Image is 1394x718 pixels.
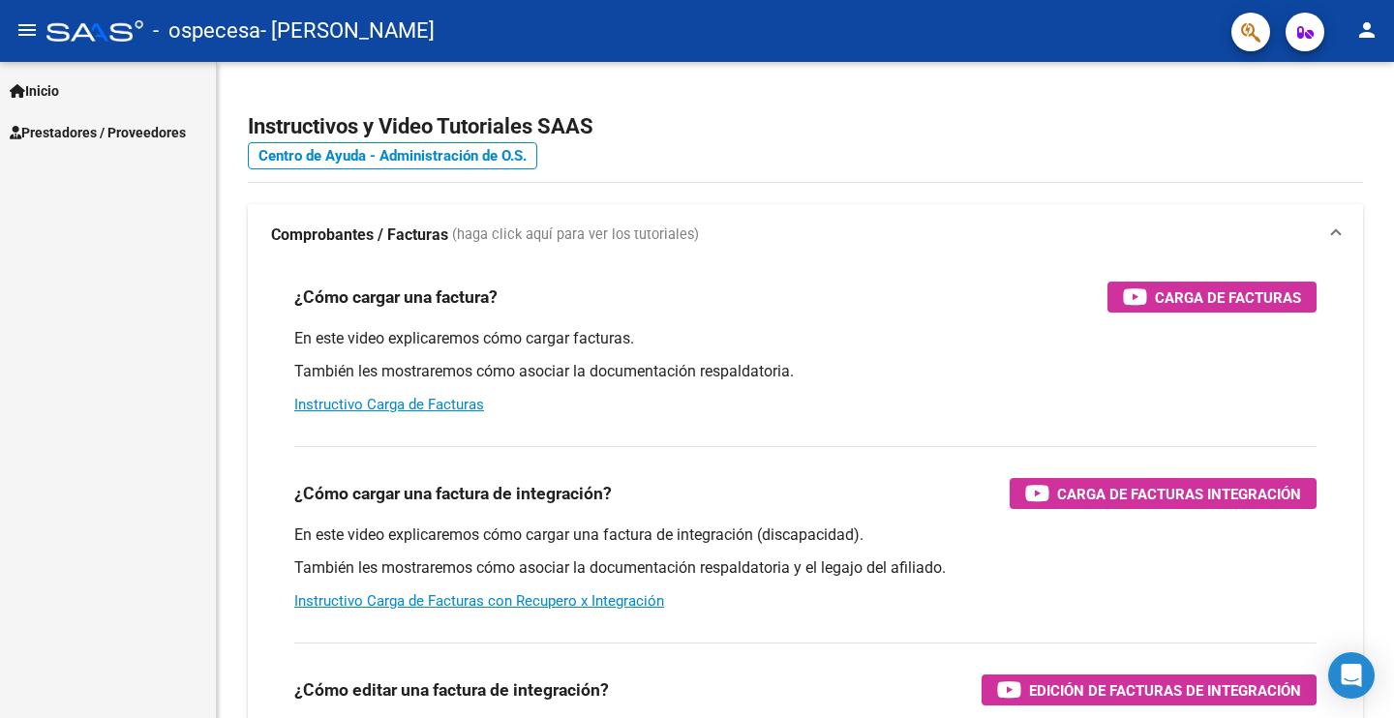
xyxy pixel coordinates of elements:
[10,80,59,102] span: Inicio
[1107,282,1317,313] button: Carga de Facturas
[153,10,260,52] span: - ospecesa
[1029,678,1301,703] span: Edición de Facturas de integración
[294,557,1317,579] p: También les mostraremos cómo asociar la documentación respaldatoria y el legajo del afiliado.
[1010,478,1317,509] button: Carga de Facturas Integración
[10,122,186,143] span: Prestadores / Proveedores
[271,224,448,246] strong: Comprobantes / Facturas
[294,676,609,703] h3: ¿Cómo editar una factura de integración?
[1355,18,1379,42] mat-icon: person
[1057,482,1301,506] span: Carga de Facturas Integración
[294,480,612,507] h3: ¿Cómo cargar una factura de integración?
[248,108,1363,145] h2: Instructivos y Video Tutoriales SAAS
[294,524,1317,546] p: En este video explicaremos cómo cargar una factura de integración (discapacidad).
[260,10,435,52] span: - [PERSON_NAME]
[294,361,1317,382] p: También les mostraremos cómo asociar la documentación respaldatoria.
[982,674,1317,705] button: Edición de Facturas de integración
[294,592,664,610] a: Instructivo Carga de Facturas con Recupero x Integración
[15,18,39,42] mat-icon: menu
[248,204,1363,266] mat-expansion-panel-header: Comprobantes / Facturas (haga click aquí para ver los tutoriales)
[248,142,537,169] a: Centro de Ayuda - Administración de O.S.
[294,328,1317,349] p: En este video explicaremos cómo cargar facturas.
[294,284,498,311] h3: ¿Cómo cargar una factura?
[1328,652,1375,699] div: Open Intercom Messenger
[1155,285,1301,310] span: Carga de Facturas
[294,396,484,413] a: Instructivo Carga de Facturas
[452,224,699,246] span: (haga click aquí para ver los tutoriales)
